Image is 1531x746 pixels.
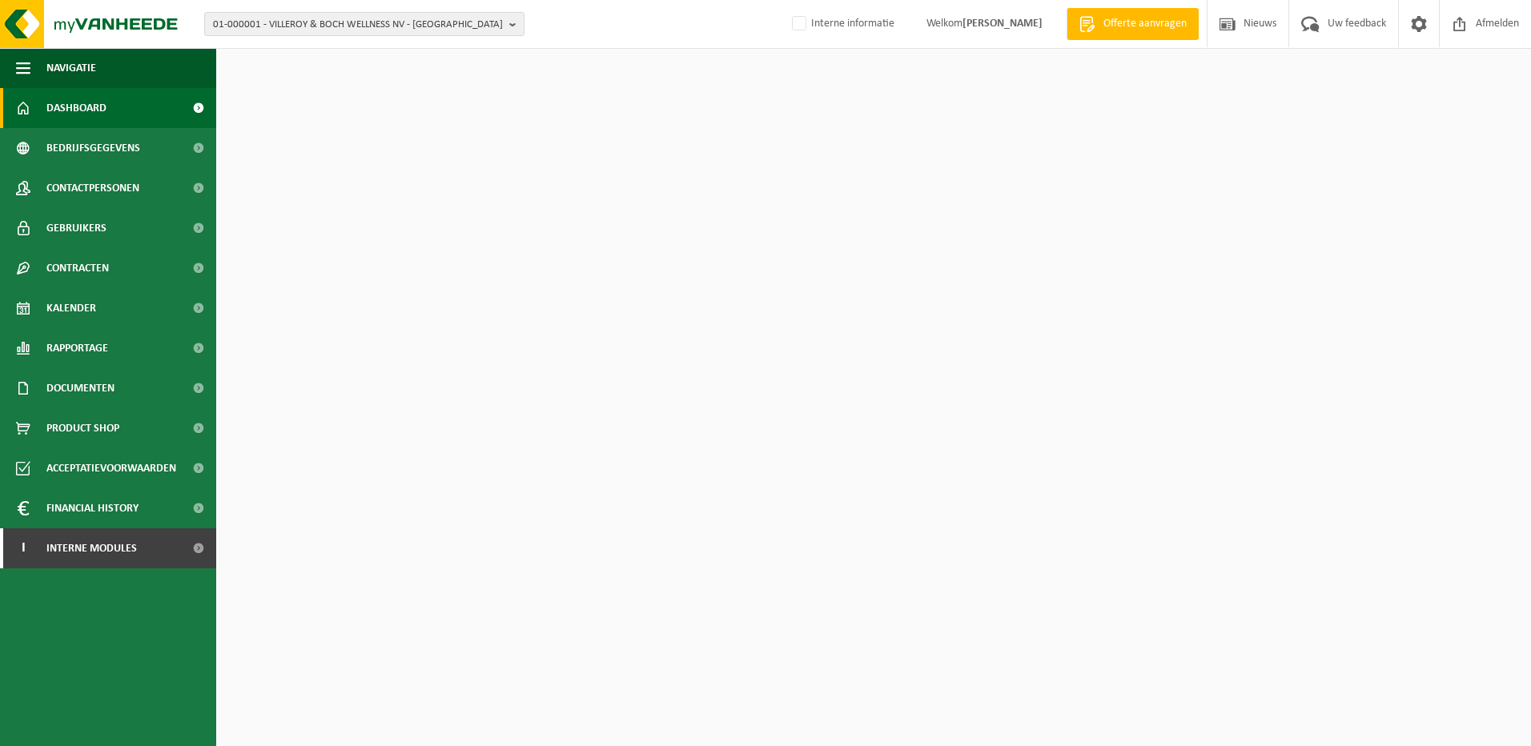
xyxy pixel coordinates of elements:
[1067,8,1199,40] a: Offerte aanvragen
[962,18,1043,30] strong: [PERSON_NAME]
[46,248,109,288] span: Contracten
[213,13,503,37] span: 01-000001 - VILLEROY & BOCH WELLNESS NV - [GEOGRAPHIC_DATA]
[789,12,894,36] label: Interne informatie
[46,368,115,408] span: Documenten
[1099,16,1191,32] span: Offerte aanvragen
[46,488,139,528] span: Financial History
[46,128,140,168] span: Bedrijfsgegevens
[46,48,96,88] span: Navigatie
[46,288,96,328] span: Kalender
[46,408,119,448] span: Product Shop
[46,328,108,368] span: Rapportage
[46,208,106,248] span: Gebruikers
[46,528,137,568] span: Interne modules
[46,448,176,488] span: Acceptatievoorwaarden
[46,88,106,128] span: Dashboard
[16,528,30,568] span: I
[204,12,524,36] button: 01-000001 - VILLEROY & BOCH WELLNESS NV - [GEOGRAPHIC_DATA]
[46,168,139,208] span: Contactpersonen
